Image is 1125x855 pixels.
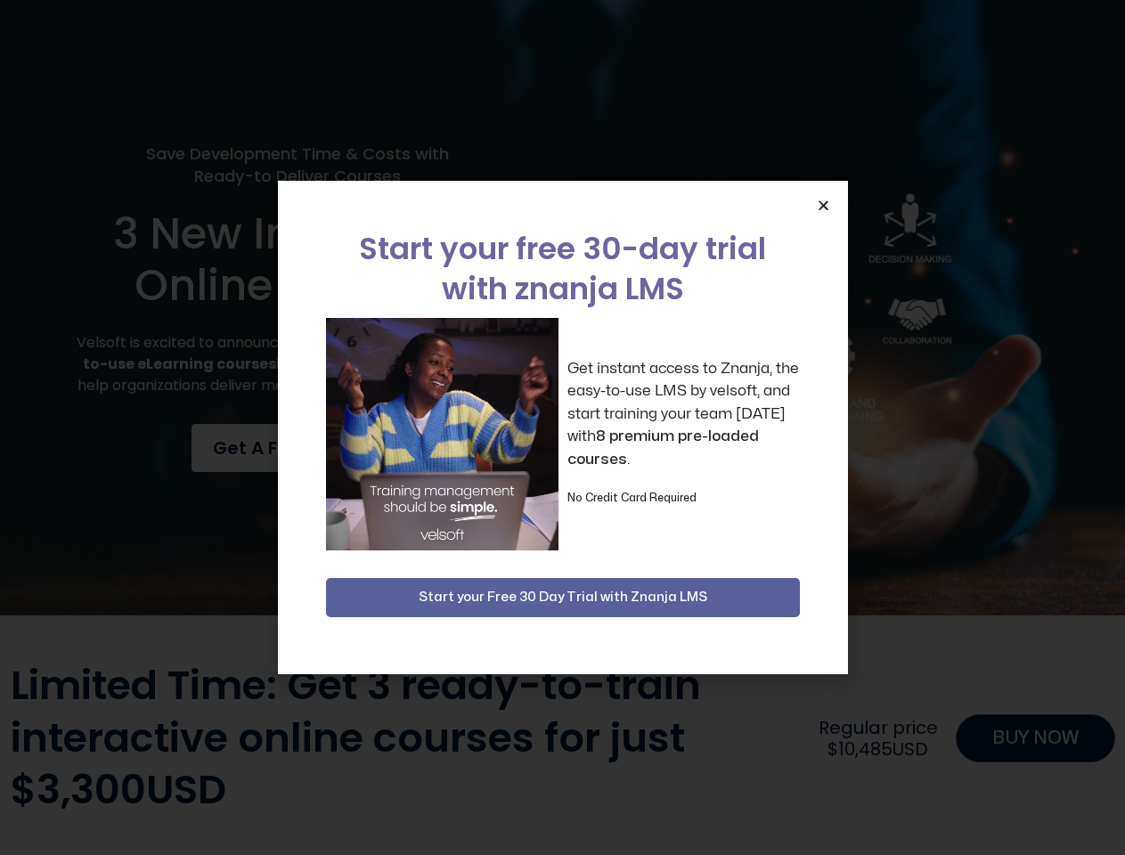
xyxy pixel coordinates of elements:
span: Start your Free 30 Day Trial with Znanja LMS [419,587,707,608]
a: Close [817,199,830,212]
img: a woman sitting at her laptop dancing [326,318,558,550]
h2: Start your free 30-day trial with znanja LMS [326,229,800,309]
button: Start your Free 30 Day Trial with Znanja LMS [326,578,800,617]
p: Get instant access to Znanja, the easy-to-use LMS by velsoft, and start training your team [DATE]... [567,357,800,471]
strong: 8 premium pre-loaded courses [567,428,759,467]
strong: No Credit Card Required [567,493,697,503]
